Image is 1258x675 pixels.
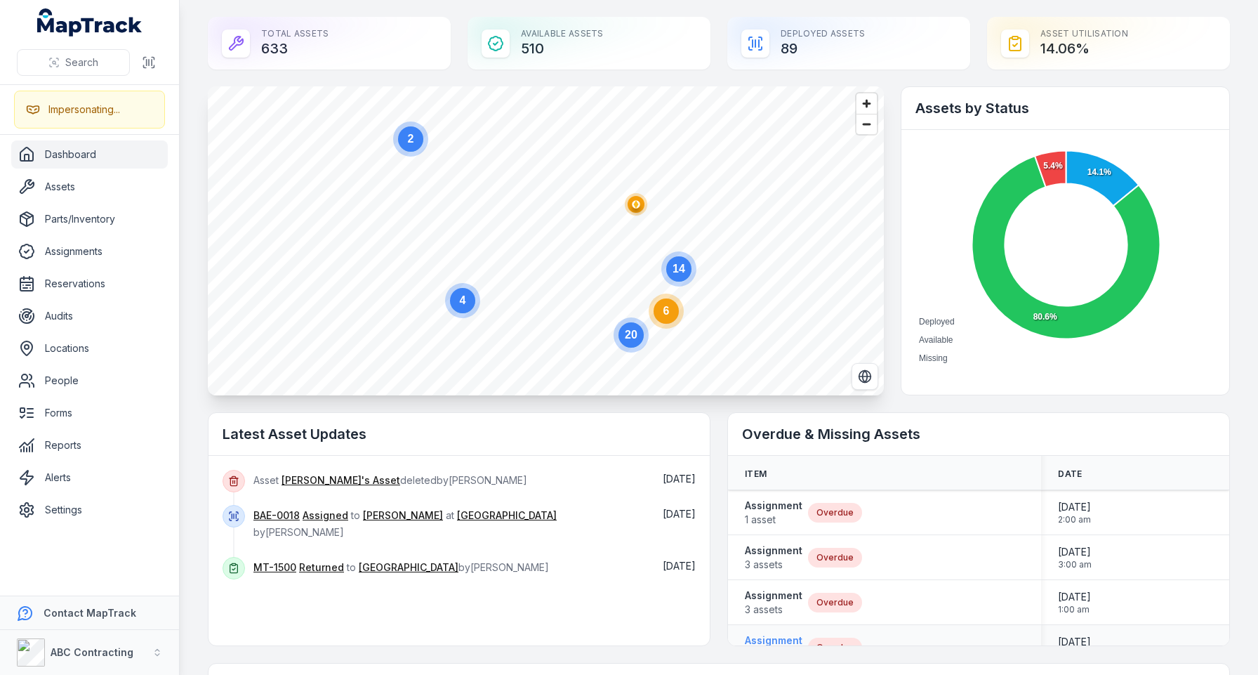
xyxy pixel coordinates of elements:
span: [DATE] [663,508,696,520]
a: Parts/Inventory [11,205,168,233]
text: 20 [625,329,637,341]
span: [DATE] [1058,545,1092,559]
strong: Assignment [745,544,802,558]
time: 03/10/2025, 3:55:12 pm [663,560,696,572]
h2: Latest Asset Updates [223,424,696,444]
a: Assignment [745,634,802,662]
a: Assignment3 assets [745,544,802,572]
a: People [11,367,168,395]
span: Missing [919,353,948,363]
span: 3:00 am [1058,559,1092,570]
a: Assigned [303,509,348,523]
span: to at by [PERSON_NAME] [253,509,557,538]
button: Zoom in [856,93,877,114]
strong: Assignment [745,634,802,648]
time: 03/10/2025, 4:51:32 pm [663,508,696,520]
div: Overdue [808,503,862,523]
a: Forms [11,399,168,427]
time: 28/02/2025, 1:00:00 am [1058,635,1091,660]
span: [DATE] [1058,500,1091,514]
a: BAE-0018 [253,509,300,523]
div: Impersonating... [48,103,120,117]
a: Alerts [11,464,168,492]
span: [DATE] [1058,590,1091,604]
a: Assignment1 asset [745,499,802,527]
span: [DATE] [663,473,696,485]
time: 31/01/2025, 1:00:00 am [1058,590,1091,615]
span: Deployed [919,317,955,327]
a: Audits [11,302,168,330]
span: [DATE] [663,560,696,572]
span: [DATE] [1058,635,1091,649]
a: MT-1500 [253,561,296,575]
span: 3 assets [745,603,802,617]
span: 2:00 am [1058,514,1091,525]
button: Switch to Satellite View [852,363,878,390]
button: Zoom out [856,114,877,134]
a: Settings [11,496,168,524]
span: Date [1058,468,1082,480]
a: MapTrack [37,8,143,37]
strong: Contact MapTrack [44,607,136,619]
a: Locations [11,334,168,362]
a: Assignments [11,237,168,266]
text: 4 [460,294,466,306]
div: Overdue [808,638,862,657]
a: [GEOGRAPHIC_DATA] [457,509,557,523]
a: Dashboard [11,140,168,169]
span: 1:00 am [1058,604,1091,615]
span: Item [745,468,767,480]
h2: Overdue & Missing Assets [742,424,1215,444]
span: 3 assets [745,558,802,572]
span: Search [65,55,98,70]
span: to by [PERSON_NAME] [253,561,549,573]
strong: ABC Contracting [51,646,133,658]
a: Returned [299,561,344,575]
a: [PERSON_NAME]'s Asset [282,473,400,487]
button: Search [17,49,130,76]
span: Available [919,335,953,345]
canvas: Map [208,86,884,395]
time: 31/08/2024, 2:00:00 am [1058,500,1091,525]
time: 04/10/2025, 10:23:48 am [663,473,696,485]
a: Assets [11,173,168,201]
text: 2 [408,133,414,145]
span: 1 asset [745,513,802,527]
text: 14 [673,263,685,275]
h2: Assets by Status [915,98,1215,118]
strong: Assignment [745,589,802,603]
time: 30/11/2024, 3:00:00 am [1058,545,1092,570]
div: Overdue [808,548,862,568]
a: [PERSON_NAME] [363,509,443,523]
a: Reports [11,431,168,459]
text: 6 [663,305,670,317]
a: Assignment3 assets [745,589,802,617]
span: Asset deleted by [PERSON_NAME] [253,474,527,486]
a: [GEOGRAPHIC_DATA] [359,561,458,575]
strong: Assignment [745,499,802,513]
div: Overdue [808,593,862,612]
a: Reservations [11,270,168,298]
